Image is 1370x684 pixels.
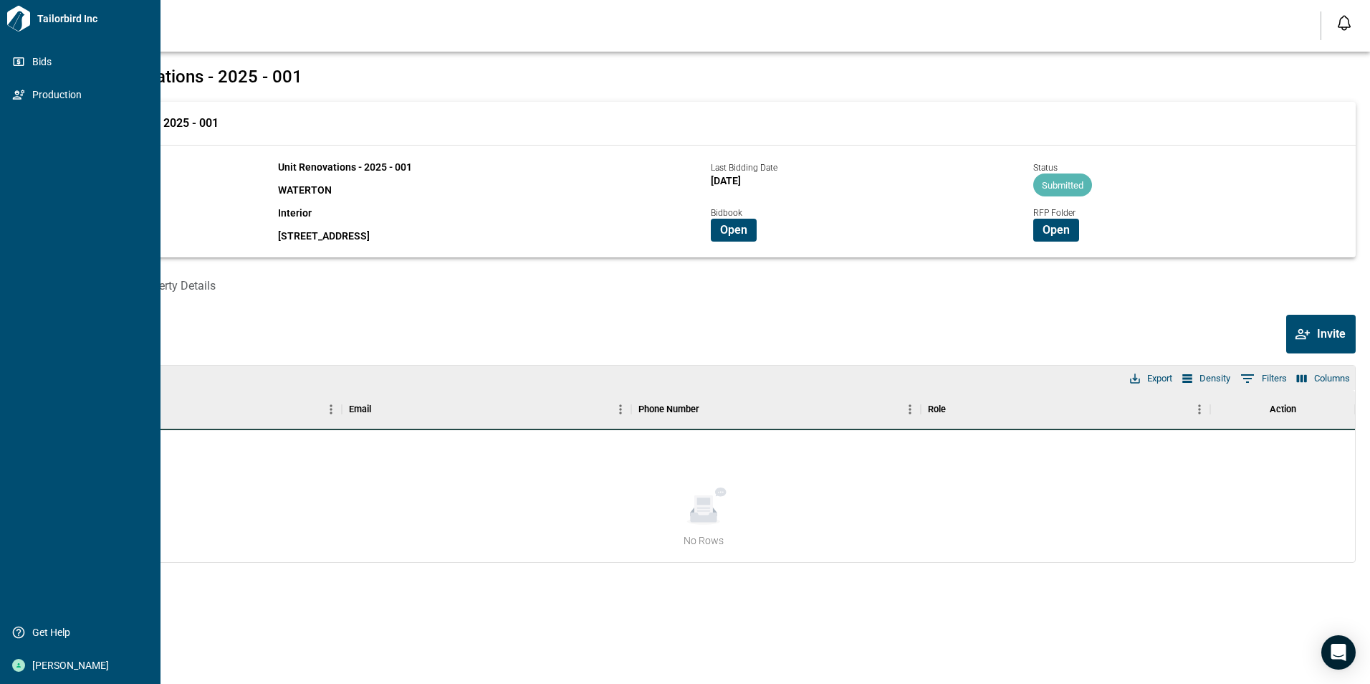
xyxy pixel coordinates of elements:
span: Property Details [135,279,216,293]
div: Role [921,389,1210,429]
div: Open Intercom Messenger [1321,635,1356,670]
button: Menu [1189,399,1210,420]
div: Email [342,389,631,429]
span: Bids [25,54,141,69]
a: Bids [6,49,155,75]
button: Invite [1286,315,1356,353]
button: Menu [899,399,921,420]
button: Select columns [1293,369,1354,388]
div: Phone Number [638,389,699,429]
span: [PERSON_NAME] [25,658,141,673]
a: Open [711,222,757,236]
span: WATERTON [278,184,332,196]
button: Sort [946,399,966,419]
span: Tailorbird Inc [32,11,155,26]
div: Action [1210,389,1355,429]
a: Open [1033,222,1079,236]
div: Name [52,389,342,429]
div: Email [349,389,371,429]
div: Action [1270,389,1296,429]
a: Production [6,82,155,108]
span: Bidbook [711,208,742,218]
span: Unit Renovations - 2025 - 001 [278,161,412,173]
div: Role [928,389,946,429]
span: Open [720,223,747,237]
div: base tabs [37,269,1370,303]
button: Open [1033,219,1079,242]
span: Last Bidding Date [711,163,777,173]
span: Interior [278,207,312,219]
button: Menu [610,399,631,420]
span: Production [25,87,141,102]
button: Export [1126,369,1176,388]
span: Invite [1317,327,1346,341]
span: Submitted [1033,180,1092,191]
button: Sort [371,399,391,419]
button: Density [1179,369,1234,388]
span: [DATE] [711,175,741,186]
span: Status [1033,163,1058,173]
span: No Rows [684,533,724,548]
span: [STREET_ADDRESS] [278,230,370,242]
button: Menu [320,399,342,420]
span: Unit Renovations - 2025 - 001 [73,67,302,87]
button: Open [711,219,757,242]
span: Open [1043,223,1070,237]
button: Sort [699,399,719,419]
div: Phone Number [631,389,921,429]
button: Open notification feed [1333,11,1356,34]
span: RFP Folder [1033,208,1076,218]
button: Show filters [1237,367,1290,390]
span: Get Help [25,625,141,640]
